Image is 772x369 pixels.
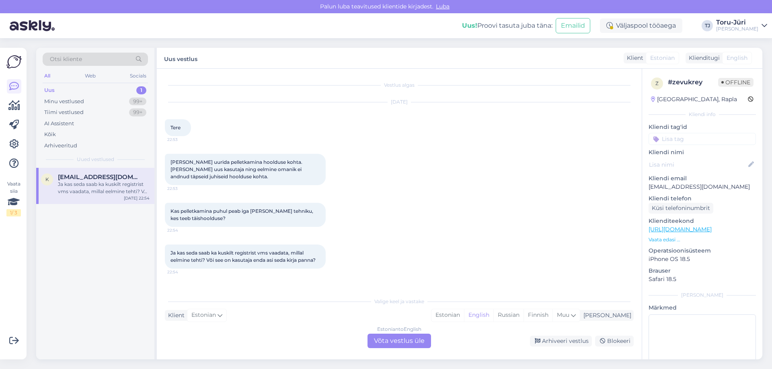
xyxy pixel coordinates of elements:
span: Otsi kliente [50,55,82,63]
div: TJ [702,20,713,31]
div: Klient [624,54,643,62]
div: Web [83,71,97,81]
div: [DATE] [165,98,634,106]
span: 22:54 [167,269,197,275]
span: Uued vestlused [77,156,114,163]
span: 22:53 [167,186,197,192]
p: Brauser [649,267,756,275]
div: Blokeeri [595,336,634,347]
a: [URL][DOMAIN_NAME] [649,226,712,233]
p: [EMAIL_ADDRESS][DOMAIN_NAME] [649,183,756,191]
span: Kas pelletkamina puhul peab iga [PERSON_NAME] tehniku, kes teeb täishoolduse? [170,208,314,221]
img: Askly Logo [6,54,22,69]
div: Kõik [44,130,56,139]
p: Kliendi telefon [649,194,756,203]
span: z [655,80,659,86]
div: Ja kas seda saab ka kuskilt registrist vms vaadata, millal eelmine tehti? Või see on kasutaja end... [58,181,150,195]
a: Toru-Jüri[PERSON_NAME] [716,19,767,32]
div: 1 [136,86,146,94]
span: krislinuusmees@gmail.com [58,173,142,181]
div: Minu vestlused [44,98,84,106]
p: Märkmed [649,304,756,312]
div: Tiimi vestlused [44,108,84,116]
p: Kliendi tag'id [649,123,756,131]
div: Klienditugi [686,54,720,62]
span: Offline [718,78,754,87]
div: Estonian [431,309,464,321]
div: Socials [128,71,148,81]
div: [PERSON_NAME] [716,26,758,32]
span: Ja kas seda saab ka kuskilt registrist vms vaadata, millal eelmine tehti? Või see on kasutaja end... [170,250,316,263]
div: Vestlus algas [165,82,634,89]
div: Küsi telefoninumbrit [649,203,713,214]
div: 99+ [129,108,146,116]
label: Uus vestlus [164,53,197,63]
div: Väljaspool tööaega [600,18,682,33]
div: [GEOGRAPHIC_DATA], Rapla [651,95,737,104]
div: Estonian to English [377,326,421,333]
div: AI Assistent [44,120,74,128]
div: Arhiveeritud [44,142,77,150]
p: Klienditeekond [649,217,756,225]
div: [PERSON_NAME] [580,311,631,320]
span: Estonian [650,54,675,62]
p: Safari 18.5 [649,275,756,283]
div: Proovi tasuta juba täna: [462,21,552,31]
div: Valige keel ja vastake [165,298,634,305]
div: Finnish [524,309,552,321]
span: Tere [170,124,181,130]
span: k [45,176,49,182]
p: iPhone OS 18.5 [649,255,756,263]
span: English [727,54,747,62]
input: Lisa nimi [649,160,747,169]
p: Kliendi email [649,174,756,183]
span: [PERSON_NAME] uurida pelletkamina hoolduse kohta. [PERSON_NAME] uus kasutaja ning eelmine omanik ... [170,159,304,179]
div: Uus [44,86,55,94]
div: Klient [165,311,185,320]
p: Operatsioonisüsteem [649,247,756,255]
span: 22:53 [167,137,197,143]
span: Muu [557,311,569,318]
div: All [43,71,52,81]
div: Vaata siia [6,180,21,216]
b: Uus! [462,22,477,29]
p: Vaata edasi ... [649,236,756,243]
span: Estonian [191,311,216,320]
div: Kliendi info [649,111,756,118]
div: English [464,309,493,321]
div: 99+ [129,98,146,106]
button: Emailid [556,18,590,33]
div: # zevukrey [668,77,718,87]
p: Kliendi nimi [649,148,756,157]
div: Russian [493,309,524,321]
div: [DATE] 22:54 [124,195,150,201]
input: Lisa tag [649,133,756,145]
span: Luba [433,3,452,10]
div: 1 / 3 [6,209,21,216]
div: Võta vestlus üle [368,334,431,348]
span: 22:54 [167,227,197,233]
div: Arhiveeri vestlus [530,336,592,347]
div: Toru-Jüri [716,19,758,26]
div: [PERSON_NAME] [649,292,756,299]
